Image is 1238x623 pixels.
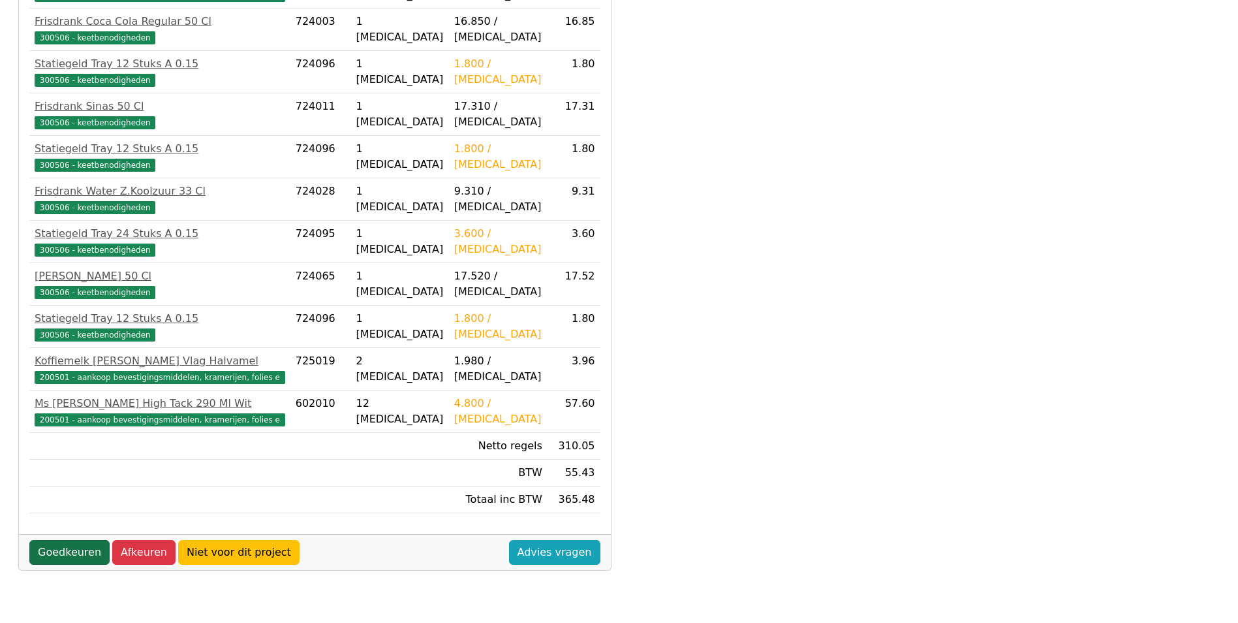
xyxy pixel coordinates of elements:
div: 9.310 / [MEDICAL_DATA] [454,184,542,215]
a: Afkeuren [112,540,176,565]
a: Frisdrank Sinas 50 Cl300506 - keetbenodigheden [35,99,285,130]
td: 1.80 [548,51,600,93]
div: 3.600 / [MEDICAL_DATA] [454,226,542,257]
div: 16.850 / [MEDICAL_DATA] [454,14,542,45]
td: Totaal inc BTW [449,487,548,513]
td: 724065 [290,263,351,306]
td: 1.80 [548,306,600,348]
div: 1.800 / [MEDICAL_DATA] [454,141,542,172]
a: Statiegeld Tray 24 Stuks A 0.15300506 - keetbenodigheden [35,226,285,257]
span: 200501 - aankoop bevestigingsmiddelen, kramerijen, folies e [35,413,285,426]
div: 1.980 / [MEDICAL_DATA] [454,353,542,385]
div: 2 [MEDICAL_DATA] [356,353,444,385]
td: 17.52 [548,263,600,306]
a: Koffiemelk [PERSON_NAME] Vlag Halvamel200501 - aankoop bevestigingsmiddelen, kramerijen, folies e [35,353,285,385]
td: Netto regels [449,433,548,460]
div: 1 [MEDICAL_DATA] [356,141,444,172]
a: Frisdrank Coca Cola Regular 50 Cl300506 - keetbenodigheden [35,14,285,45]
div: Frisdrank Water Z.Koolzuur 33 Cl [35,184,285,199]
div: Statiegeld Tray 12 Stuks A 0.15 [35,311,285,327]
a: [PERSON_NAME] 50 Cl300506 - keetbenodigheden [35,268,285,300]
a: Ms [PERSON_NAME] High Tack 290 Ml Wit200501 - aankoop bevestigingsmiddelen, kramerijen, folies e [35,396,285,427]
div: Koffiemelk [PERSON_NAME] Vlag Halvamel [35,353,285,369]
span: 300506 - keetbenodigheden [35,328,155,342]
div: 4.800 / [MEDICAL_DATA] [454,396,542,427]
td: 55.43 [548,460,600,487]
div: Frisdrank Coca Cola Regular 50 Cl [35,14,285,29]
td: 724011 [290,93,351,136]
div: 1 [MEDICAL_DATA] [356,14,444,45]
span: 300506 - keetbenodigheden [35,74,155,87]
div: Frisdrank Sinas 50 Cl [35,99,285,114]
div: Statiegeld Tray 24 Stuks A 0.15 [35,226,285,242]
div: 1 [MEDICAL_DATA] [356,184,444,215]
td: 724095 [290,221,351,263]
td: 602010 [290,391,351,433]
a: Statiegeld Tray 12 Stuks A 0.15300506 - keetbenodigheden [35,311,285,342]
td: 724096 [290,306,351,348]
div: 17.310 / [MEDICAL_DATA] [454,99,542,130]
div: [PERSON_NAME] 50 Cl [35,268,285,284]
td: 16.85 [548,8,600,51]
span: 300506 - keetbenodigheden [35,116,155,129]
td: 724003 [290,8,351,51]
div: 1 [MEDICAL_DATA] [356,99,444,130]
td: 310.05 [548,433,600,460]
td: 57.60 [548,391,600,433]
div: Statiegeld Tray 12 Stuks A 0.15 [35,56,285,72]
div: 1 [MEDICAL_DATA] [356,226,444,257]
div: Ms [PERSON_NAME] High Tack 290 Ml Wit [35,396,285,411]
td: 724028 [290,178,351,221]
div: 1 [MEDICAL_DATA] [356,56,444,88]
div: 1.800 / [MEDICAL_DATA] [454,311,542,342]
a: Statiegeld Tray 12 Stuks A 0.15300506 - keetbenodigheden [35,56,285,88]
td: 9.31 [548,178,600,221]
td: 1.80 [548,136,600,178]
td: BTW [449,460,548,487]
td: 725019 [290,348,351,391]
td: 724096 [290,136,351,178]
span: 200501 - aankoop bevestigingsmiddelen, kramerijen, folies e [35,371,285,384]
span: 300506 - keetbenodigheden [35,244,155,257]
div: Statiegeld Tray 12 Stuks A 0.15 [35,141,285,157]
a: Frisdrank Water Z.Koolzuur 33 Cl300506 - keetbenodigheden [35,184,285,215]
span: 300506 - keetbenodigheden [35,31,155,44]
span: 300506 - keetbenodigheden [35,286,155,299]
div: 1 [MEDICAL_DATA] [356,311,444,342]
a: Statiegeld Tray 12 Stuks A 0.15300506 - keetbenodigheden [35,141,285,172]
div: 1.800 / [MEDICAL_DATA] [454,56,542,88]
td: 724096 [290,51,351,93]
span: 300506 - keetbenodigheden [35,159,155,172]
span: 300506 - keetbenodigheden [35,201,155,214]
a: Goedkeuren [29,540,110,565]
td: 17.31 [548,93,600,136]
div: 12 [MEDICAL_DATA] [356,396,444,427]
td: 3.60 [548,221,600,263]
div: 17.520 / [MEDICAL_DATA] [454,268,542,300]
div: 1 [MEDICAL_DATA] [356,268,444,300]
td: 365.48 [548,487,600,513]
a: Advies vragen [509,540,600,565]
td: 3.96 [548,348,600,391]
a: Niet voor dit project [178,540,300,565]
